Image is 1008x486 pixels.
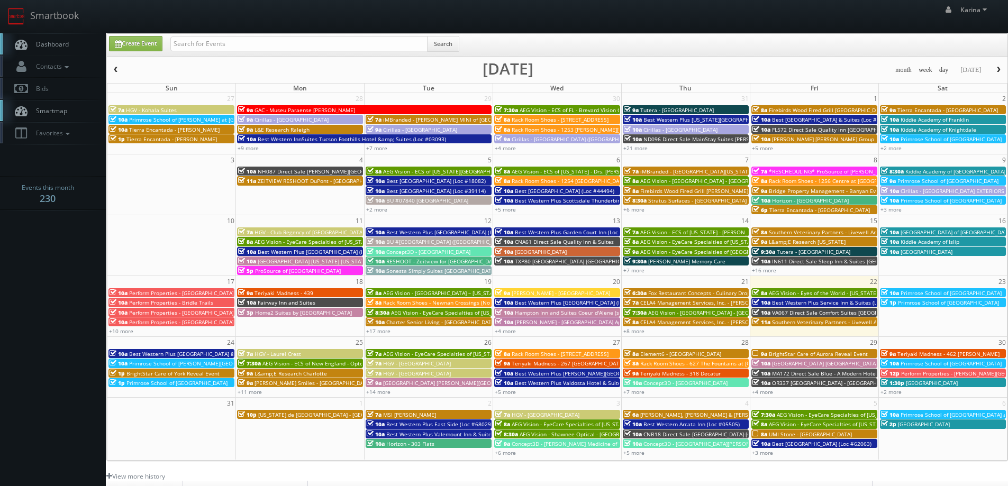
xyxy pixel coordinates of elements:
span: 8a [495,350,510,357]
span: 8a [367,299,382,306]
span: 9a [238,106,253,114]
span: 10a [752,370,770,377]
span: 8a [495,177,510,185]
span: 9a [752,238,767,245]
span: 9a [495,289,510,297]
span: GAC - Museu Paraense [PERSON_NAME] [255,106,355,114]
span: 10a [495,228,513,236]
span: RESHOOT - Zeitview for [GEOGRAPHIC_DATA] [386,258,500,265]
span: Dashboard [31,40,69,49]
span: AEG Vision - EyeCare Specialties of [US_STATE][PERSON_NAME] Eyecare Associates [391,309,601,316]
span: Bridge Property Management - Banyan Everton [769,187,889,195]
span: Primrose School of [GEOGRAPHIC_DATA] [901,135,1002,143]
span: 8a [495,168,510,175]
span: 8:30a [624,197,647,204]
span: Best Western Plus [GEOGRAPHIC_DATA] (Loc #62024) [386,228,521,236]
span: 10a [881,360,899,367]
span: Element6 - [GEOGRAPHIC_DATA] [640,350,721,357]
span: 10a [495,258,513,265]
span: Tierra Encantada - [PERSON_NAME] [129,126,220,133]
span: Fairway Inn and Suites [258,299,315,306]
span: Best [GEOGRAPHIC_DATA] (Loc #18082) [386,177,486,185]
span: 8a [752,228,767,236]
span: 8a [495,116,510,123]
span: Primrose School of [GEOGRAPHIC_DATA] [897,177,998,185]
img: smartbook-logo.png [8,8,25,25]
a: +7 more [366,144,387,152]
span: [GEOGRAPHIC_DATA] [515,248,567,255]
span: 9a [238,116,253,123]
span: Cirillas - [GEOGRAPHIC_DATA] [643,126,718,133]
span: [GEOGRAPHIC_DATA] [PERSON_NAME][GEOGRAPHIC_DATA] [383,379,530,387]
span: Best Western Plus [GEOGRAPHIC_DATA] (Loc #11187) [515,299,649,306]
span: AEG Vision - [GEOGRAPHIC_DATA] - [GEOGRAPHIC_DATA] [648,309,788,316]
span: Best [GEOGRAPHIC_DATA] (Loc #44494) [515,187,614,195]
span: AEG Vision - EyeCare Specialties of [US_STATE] – [PERSON_NAME] Eye Care [383,350,573,357]
a: +10 more [109,327,133,335]
a: +5 more [495,206,516,213]
span: 10a [110,360,128,367]
span: Teriyaki Madness - 267 [GEOGRAPHIC_DATA] [512,360,624,367]
span: BrightStar Care of York Reveal Event [126,370,220,377]
span: 10a [110,289,128,297]
span: Best Western Plus [US_STATE][GEOGRAPHIC_DATA] [GEOGRAPHIC_DATA] (Loc #37096) [643,116,859,123]
span: Cirillas - [GEOGRAPHIC_DATA] [255,116,329,123]
span: Perform Properties - [GEOGRAPHIC_DATA] [129,318,234,326]
span: 10a [367,318,385,326]
span: ND096 Direct Sale MainStay Suites [PERSON_NAME] [643,135,777,143]
span: 10a [238,258,256,265]
span: 10a [752,197,770,204]
span: Best Western Plus Scottsdale Thunderbird Suites (Loc #03156) [515,197,675,204]
span: IN611 Direct Sale Sleep Inn & Suites [GEOGRAPHIC_DATA] [772,258,919,265]
span: 10a [110,126,128,133]
span: Cirillas - [GEOGRAPHIC_DATA] ([GEOGRAPHIC_DATA]) [512,135,642,143]
span: Perform Properties - [GEOGRAPHIC_DATA] [129,309,234,316]
span: 7a [110,106,124,114]
span: 10a [110,350,128,357]
a: +5 more [495,388,516,396]
span: 1p [110,379,125,387]
a: +4 more [495,144,516,152]
span: 6a [624,411,639,418]
span: Best [GEOGRAPHIC_DATA] (Loc #39114) [386,187,486,195]
span: BU #[GEOGRAPHIC_DATA] ([GEOGRAPHIC_DATA]) [386,238,507,245]
button: month [892,63,915,77]
span: 8a [238,238,253,245]
span: CELA4 Management Services, Inc. - [PERSON_NAME] Genesis [640,318,794,326]
span: Primrose School of [GEOGRAPHIC_DATA] [901,289,1002,297]
span: Tierra Encantada - [GEOGRAPHIC_DATA] [769,206,870,214]
span: 10a [367,228,385,236]
span: [PERSON_NAME] Memory Care [648,258,725,265]
span: 1p [110,370,125,377]
button: week [915,63,936,77]
span: 8:30a [881,168,904,175]
span: 7a [367,116,382,123]
span: AEG Vision - [GEOGRAPHIC_DATA] - [GEOGRAPHIC_DATA] [640,177,780,185]
span: 7a [624,228,639,236]
span: 7:30a [624,309,647,316]
span: Tutera - [GEOGRAPHIC_DATA] [640,106,714,114]
span: Rack Room Shoes - [STREET_ADDRESS] [512,116,609,123]
span: Primrose School of [GEOGRAPHIC_DATA] [901,360,1002,367]
span: iMBranded - [GEOGRAPHIC_DATA][US_STATE] Toyota [640,168,772,175]
span: MA172 Direct Sale Blue - A Modern Hotel, Ascend Hotel Collection [772,370,941,377]
span: 10a [881,187,899,195]
span: iMBranded - [PERSON_NAME] MINI of [GEOGRAPHIC_DATA] [383,116,531,123]
a: +4 more [495,327,516,335]
span: 9a [624,248,639,255]
span: 10a [495,318,513,326]
span: 10a [752,299,770,306]
span: Hampton Inn and Suites Coeur d'Alene (second shoot) [515,309,652,316]
a: +2 more [366,206,387,213]
span: HGV - Kohala Suites [126,106,177,114]
span: AEG Vision - Eyes of the World - [US_STATE][GEOGRAPHIC_DATA] [769,289,930,297]
span: Teriyaki Madness - 318 Decatur [640,370,721,377]
span: 9a [881,177,896,185]
span: BU #07840 [GEOGRAPHIC_DATA] [386,197,468,204]
span: 9a [624,106,639,114]
span: 7a [367,370,382,377]
span: [PERSON_NAME], [PERSON_NAME] & [PERSON_NAME], LLC - [GEOGRAPHIC_DATA] [640,411,844,418]
span: Cirillas - [GEOGRAPHIC_DATA] [383,126,457,133]
span: 7:30a [238,360,261,367]
span: 9a [495,360,510,367]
